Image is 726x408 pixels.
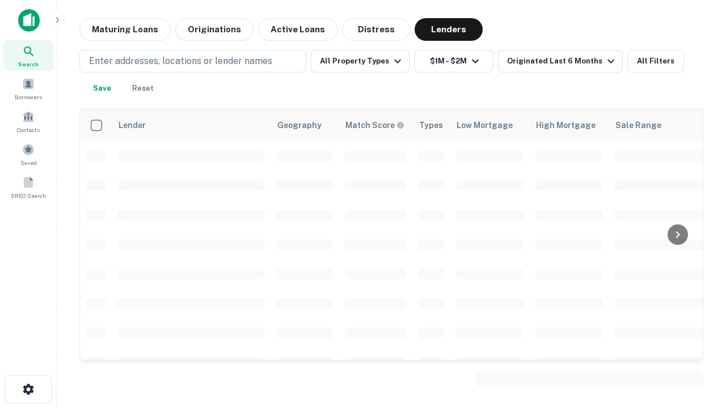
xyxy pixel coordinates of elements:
a: Search [3,40,53,71]
div: Geography [277,118,322,132]
div: Low Mortgage [457,118,513,132]
button: Maturing Loans [79,18,171,41]
th: Capitalize uses an advanced AI algorithm to match your search with the best lender. The match sco... [339,109,412,141]
button: Originated Last 6 Months [498,50,623,73]
p: Enter addresses, locations or lender names [89,54,272,68]
button: All Property Types [311,50,410,73]
th: Low Mortgage [450,109,529,141]
a: Saved [3,139,53,169]
a: Contacts [3,106,53,137]
div: Originated Last 6 Months [507,54,618,68]
span: SREO Search [11,191,46,200]
button: Enter addresses, locations or lender names [79,50,306,73]
img: capitalize-icon.png [18,9,40,32]
div: Capitalize uses an advanced AI algorithm to match your search with the best lender. The match sco... [345,119,404,131]
div: Types [419,118,443,132]
button: Originations [175,18,254,41]
span: Contacts [17,125,40,134]
button: Reset [125,77,161,100]
a: Borrowers [3,73,53,104]
button: Distress [342,18,410,41]
button: Save your search to get updates of matches that match your search criteria. [84,77,120,100]
th: Sale Range [609,109,711,141]
h6: Match Score [345,119,402,131]
span: Saved [20,158,37,167]
a: SREO Search [3,172,53,202]
th: Types [412,109,450,141]
button: Active Loans [258,18,337,41]
button: Lenders [415,18,483,41]
div: High Mortgage [536,118,596,132]
div: Lender [119,118,146,132]
th: Geography [271,109,339,141]
span: Search [18,59,39,69]
span: Borrowers [15,92,42,101]
th: High Mortgage [529,109,609,141]
button: All Filters [627,50,684,73]
div: Sale Range [615,118,661,132]
th: Lender [112,109,271,141]
iframe: Chat Widget [669,317,726,372]
button: $1M - $2M [414,50,493,73]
